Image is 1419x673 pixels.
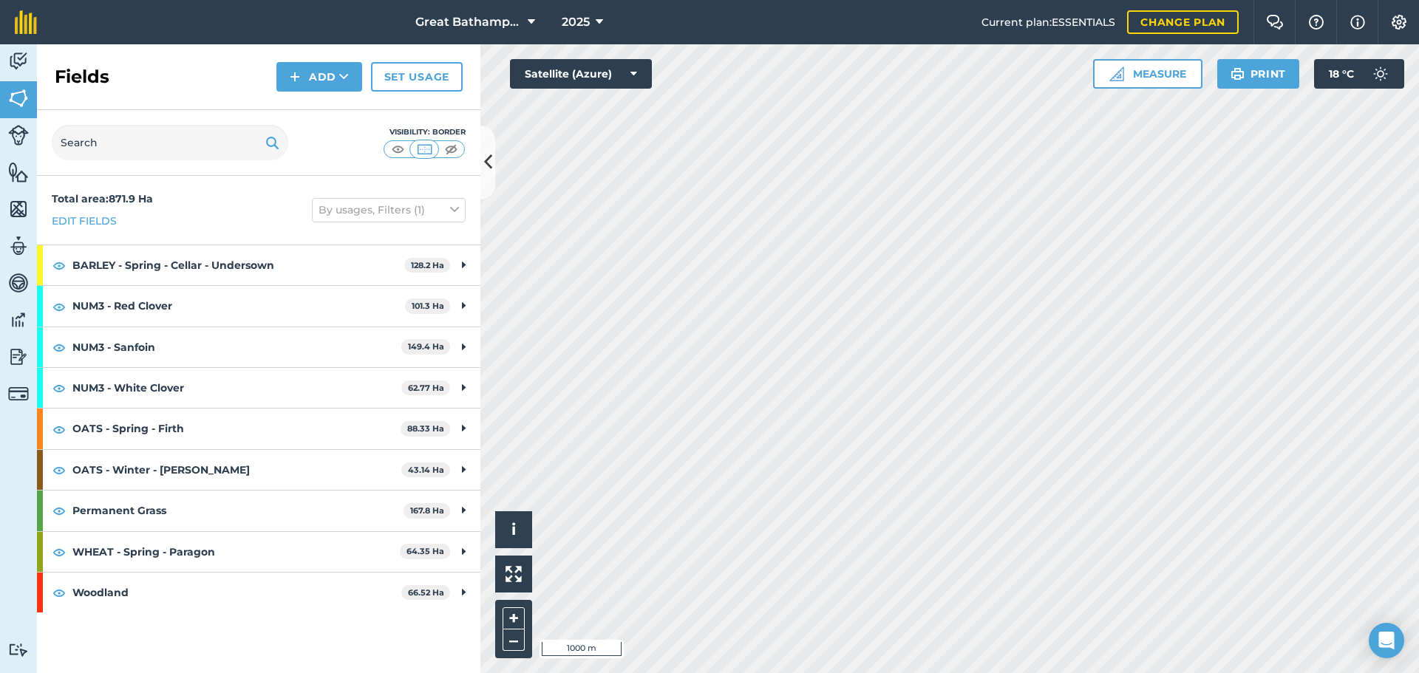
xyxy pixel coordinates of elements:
[52,502,66,519] img: svg+xml;base64,PHN2ZyB4bWxucz0iaHR0cDovL3d3dy53My5vcmcvMjAwMC9zdmciIHdpZHRoPSIxOCIgaGVpZ2h0PSIyNC...
[562,13,590,31] span: 2025
[8,87,29,109] img: svg+xml;base64,PHN2ZyB4bWxucz0iaHR0cDovL3d3dy53My5vcmcvMjAwMC9zdmciIHdpZHRoPSI1NiIgaGVpZ2h0PSI2MC...
[276,62,362,92] button: Add
[410,505,444,516] strong: 167.8 Ha
[503,629,525,651] button: –
[72,573,401,612] strong: Woodland
[1369,623,1404,658] div: Open Intercom Messenger
[37,450,480,490] div: OATS - Winter - [PERSON_NAME]43.14 Ha
[52,192,153,205] strong: Total area : 871.9 Ha
[37,327,480,367] div: NUM3 - Sanfoin149.4 Ha
[265,134,279,151] img: svg+xml;base64,PHN2ZyB4bWxucz0iaHR0cDovL3d3dy53My5vcmcvMjAwMC9zdmciIHdpZHRoPSIxOSIgaGVpZ2h0PSIyNC...
[8,346,29,368] img: svg+xml;base64,PD94bWwgdmVyc2lvbj0iMS4wIiBlbmNvZGluZz0idXRmLTgiPz4KPCEtLSBHZW5lcmF0b3I6IEFkb2JlIE...
[981,14,1115,30] span: Current plan : ESSENTIALS
[442,142,460,157] img: svg+xml;base64,PHN2ZyB4bWxucz0iaHR0cDovL3d3dy53My5vcmcvMjAwMC9zdmciIHdpZHRoPSI1MCIgaGVpZ2h0PSI0MC...
[52,379,66,397] img: svg+xml;base64,PHN2ZyB4bWxucz0iaHR0cDovL3d3dy53My5vcmcvMjAwMC9zdmciIHdpZHRoPSIxOCIgaGVpZ2h0PSIyNC...
[72,450,401,490] strong: OATS - Winter - [PERSON_NAME]
[415,13,522,31] span: Great Bathampton
[371,62,463,92] a: Set usage
[415,142,434,157] img: svg+xml;base64,PHN2ZyB4bWxucz0iaHR0cDovL3d3dy53My5vcmcvMjAwMC9zdmciIHdpZHRoPSI1MCIgaGVpZ2h0PSI0MC...
[8,643,29,657] img: svg+xml;base64,PD94bWwgdmVyc2lvbj0iMS4wIiBlbmNvZGluZz0idXRmLTgiPz4KPCEtLSBHZW5lcmF0b3I6IEFkb2JlIE...
[511,520,516,539] span: i
[411,260,444,270] strong: 128.2 Ha
[408,383,444,393] strong: 62.77 Ha
[37,491,480,530] div: Permanent Grass167.8 Ha
[72,286,405,326] strong: NUM3 - Red Clover
[8,309,29,331] img: svg+xml;base64,PD94bWwgdmVyc2lvbj0iMS4wIiBlbmNvZGluZz0idXRmLTgiPz4KPCEtLSBHZW5lcmF0b3I6IEFkb2JlIE...
[412,301,444,311] strong: 101.3 Ha
[406,546,444,556] strong: 64.35 Ha
[1329,59,1354,89] span: 18 ° C
[1350,13,1365,31] img: svg+xml;base64,PHN2ZyB4bWxucz0iaHR0cDovL3d3dy53My5vcmcvMjAwMC9zdmciIHdpZHRoPSIxNyIgaGVpZ2h0PSIxNy...
[408,587,444,598] strong: 66.52 Ha
[72,491,404,530] strong: Permanent Grass
[72,532,400,572] strong: WHEAT - Spring - Paragon
[506,566,522,582] img: Four arrows, one pointing top left, one top right, one bottom right and the last bottom left
[1127,10,1239,34] a: Change plan
[37,286,480,326] div: NUM3 - Red Clover101.3 Ha
[503,607,525,629] button: +
[1366,59,1395,89] img: svg+xml;base64,PD94bWwgdmVyc2lvbj0iMS4wIiBlbmNvZGluZz0idXRmLTgiPz4KPCEtLSBHZW5lcmF0b3I6IEFkb2JlIE...
[510,59,652,89] button: Satellite (Azure)
[1266,15,1284,30] img: Two speech bubbles overlapping with the left bubble in the forefront
[37,573,480,612] div: Woodland66.52 Ha
[52,298,66,315] img: svg+xml;base64,PHN2ZyB4bWxucz0iaHR0cDovL3d3dy53My5vcmcvMjAwMC9zdmciIHdpZHRoPSIxOCIgaGVpZ2h0PSIyNC...
[8,161,29,183] img: svg+xml;base64,PHN2ZyB4bWxucz0iaHR0cDovL3d3dy53My5vcmcvMjAwMC9zdmciIHdpZHRoPSI1NiIgaGVpZ2h0PSI2MC...
[407,423,444,434] strong: 88.33 Ha
[495,511,532,548] button: i
[52,338,66,356] img: svg+xml;base64,PHN2ZyB4bWxucz0iaHR0cDovL3d3dy53My5vcmcvMjAwMC9zdmciIHdpZHRoPSIxOCIgaGVpZ2h0PSIyNC...
[1390,15,1408,30] img: A cog icon
[1307,15,1325,30] img: A question mark icon
[72,368,401,408] strong: NUM3 - White Clover
[1231,65,1245,83] img: svg+xml;base64,PHN2ZyB4bWxucz0iaHR0cDovL3d3dy53My5vcmcvMjAwMC9zdmciIHdpZHRoPSIxOSIgaGVpZ2h0PSIyNC...
[37,532,480,572] div: WHEAT - Spring - Paragon64.35 Ha
[408,341,444,352] strong: 149.4 Ha
[290,68,300,86] img: svg+xml;base64,PHN2ZyB4bWxucz0iaHR0cDovL3d3dy53My5vcmcvMjAwMC9zdmciIHdpZHRoPSIxNCIgaGVpZ2h0PSIyNC...
[8,50,29,72] img: svg+xml;base64,PD94bWwgdmVyc2lvbj0iMS4wIiBlbmNvZGluZz0idXRmLTgiPz4KPCEtLSBHZW5lcmF0b3I6IEFkb2JlIE...
[52,461,66,479] img: svg+xml;base64,PHN2ZyB4bWxucz0iaHR0cDovL3d3dy53My5vcmcvMjAwMC9zdmciIHdpZHRoPSIxOCIgaGVpZ2h0PSIyNC...
[389,142,407,157] img: svg+xml;base64,PHN2ZyB4bWxucz0iaHR0cDovL3d3dy53My5vcmcvMjAwMC9zdmciIHdpZHRoPSI1MCIgaGVpZ2h0PSI0MC...
[52,256,66,274] img: svg+xml;base64,PHN2ZyB4bWxucz0iaHR0cDovL3d3dy53My5vcmcvMjAwMC9zdmciIHdpZHRoPSIxOCIgaGVpZ2h0PSIyNC...
[1109,66,1124,81] img: Ruler icon
[408,465,444,475] strong: 43.14 Ha
[8,235,29,257] img: svg+xml;base64,PD94bWwgdmVyc2lvbj0iMS4wIiBlbmNvZGluZz0idXRmLTgiPz4KPCEtLSBHZW5lcmF0b3I6IEFkb2JlIE...
[52,125,288,160] input: Search
[8,198,29,220] img: svg+xml;base64,PHN2ZyB4bWxucz0iaHR0cDovL3d3dy53My5vcmcvMjAwMC9zdmciIHdpZHRoPSI1NiIgaGVpZ2h0PSI2MC...
[52,584,66,601] img: svg+xml;base64,PHN2ZyB4bWxucz0iaHR0cDovL3d3dy53My5vcmcvMjAwMC9zdmciIHdpZHRoPSIxOCIgaGVpZ2h0PSIyNC...
[8,125,29,146] img: svg+xml;base64,PD94bWwgdmVyc2lvbj0iMS4wIiBlbmNvZGluZz0idXRmLTgiPz4KPCEtLSBHZW5lcmF0b3I6IEFkb2JlIE...
[312,198,466,222] button: By usages, Filters (1)
[72,245,404,285] strong: BARLEY - Spring - Cellar - Undersown
[37,368,480,408] div: NUM3 - White Clover62.77 Ha
[1093,59,1202,89] button: Measure
[1217,59,1300,89] button: Print
[52,213,117,229] a: Edit fields
[72,409,401,448] strong: OATS - Spring - Firth
[52,543,66,561] img: svg+xml;base64,PHN2ZyB4bWxucz0iaHR0cDovL3d3dy53My5vcmcvMjAwMC9zdmciIHdpZHRoPSIxOCIgaGVpZ2h0PSIyNC...
[37,409,480,448] div: OATS - Spring - Firth88.33 Ha
[1314,59,1404,89] button: 18 °C
[383,126,466,138] div: Visibility: Border
[15,10,37,34] img: fieldmargin Logo
[55,65,109,89] h2: Fields
[52,420,66,438] img: svg+xml;base64,PHN2ZyB4bWxucz0iaHR0cDovL3d3dy53My5vcmcvMjAwMC9zdmciIHdpZHRoPSIxOCIgaGVpZ2h0PSIyNC...
[8,272,29,294] img: svg+xml;base64,PD94bWwgdmVyc2lvbj0iMS4wIiBlbmNvZGluZz0idXRmLTgiPz4KPCEtLSBHZW5lcmF0b3I6IEFkb2JlIE...
[37,245,480,285] div: BARLEY - Spring - Cellar - Undersown128.2 Ha
[8,383,29,404] img: svg+xml;base64,PD94bWwgdmVyc2lvbj0iMS4wIiBlbmNvZGluZz0idXRmLTgiPz4KPCEtLSBHZW5lcmF0b3I6IEFkb2JlIE...
[72,327,401,367] strong: NUM3 - Sanfoin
